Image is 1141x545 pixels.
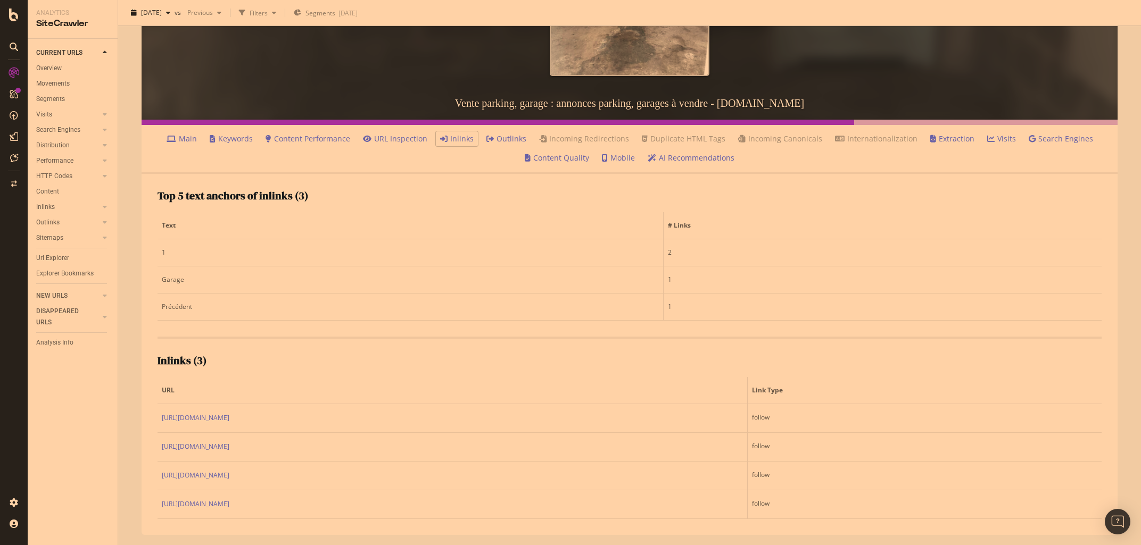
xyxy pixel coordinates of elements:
[338,9,358,18] div: [DATE]
[36,290,100,301] a: NEW URLS
[36,337,110,348] a: Analysis Info
[158,190,308,202] h2: Top 5 text anchors of inlinks ( 3 )
[525,153,589,163] a: Content Quality
[162,413,229,423] a: [URL][DOMAIN_NAME]
[1029,133,1093,144] a: Search Engines
[36,337,73,348] div: Analysis Info
[266,133,350,144] a: Content Performance
[36,155,73,166] div: Performance
[36,47,82,58] div: CURRENT URLS
[36,171,72,182] div: HTTP Codes
[36,268,110,279] a: Explorer Bookmarks
[36,171,100,182] a: HTTP Codes
[752,385,1095,395] span: Link Type
[36,18,109,30] div: SiteCrawler
[162,221,656,230] span: Text
[183,4,226,21] button: Previous
[36,109,52,120] div: Visits
[36,232,100,244] a: Sitemaps
[290,4,362,21] button: Segments[DATE]
[36,124,80,136] div: Search Engines
[987,133,1016,144] a: Visits
[648,153,734,163] a: AI Recommendations
[668,302,1097,312] div: 1
[440,133,474,144] a: Inlinks
[539,133,629,144] a: Incoming Redirections
[127,4,175,21] button: [DATE]
[642,133,725,144] a: Duplicate HTML Tags
[835,133,917,144] a: Internationalization
[363,133,427,144] a: URL Inspection
[748,462,1102,490] td: follow
[36,290,68,301] div: NEW URLS
[748,433,1102,462] td: follow
[36,124,100,136] a: Search Engines
[36,109,100,120] a: Visits
[36,306,90,328] div: DISAPPEARED URLS
[142,87,1118,120] h3: Vente parking, garage : annonces parking, garages à vendre - [DOMAIN_NAME]
[162,470,229,481] a: [URL][DOMAIN_NAME]
[748,404,1102,433] td: follow
[36,78,70,89] div: Movements
[235,4,280,21] button: Filters
[36,268,94,279] div: Explorer Bookmarks
[36,9,109,18] div: Analytics
[162,385,740,395] span: URL
[36,202,100,213] a: Inlinks
[175,8,183,17] span: vs
[36,306,100,328] a: DISAPPEARED URLS
[36,140,70,151] div: Distribution
[167,133,197,144] a: Main
[36,63,110,74] a: Overview
[36,217,100,228] a: Outlinks
[162,302,659,312] div: Précédent
[36,232,63,244] div: Sitemaps
[668,275,1097,284] div: 1
[36,202,55,213] div: Inlinks
[158,355,206,366] h2: Inlinks ( 3 )
[602,153,635,163] a: Mobile
[486,133,526,144] a: Outlinks
[1105,509,1130,534] div: Open Intercom Messenger
[305,9,335,18] span: Segments
[210,133,253,144] a: Keywords
[141,8,162,17] span: 2025 Aug. 25th
[36,47,100,58] a: CURRENT URLS
[36,155,100,166] a: Performance
[162,441,229,452] a: [URL][DOMAIN_NAME]
[36,94,110,105] a: Segments
[748,490,1102,519] td: follow
[36,140,100,151] a: Distribution
[668,248,1097,257] div: 2
[930,133,974,144] a: Extraction
[738,133,822,144] a: Incoming Canonicals
[36,63,62,74] div: Overview
[36,253,69,264] div: Url Explorer
[36,78,110,89] a: Movements
[250,8,268,17] div: Filters
[36,186,110,197] a: Content
[36,94,65,105] div: Segments
[36,253,110,264] a: Url Explorer
[183,8,213,17] span: Previous
[36,217,60,228] div: Outlinks
[668,221,1095,230] span: # Links
[162,275,659,284] div: Garage
[36,186,59,197] div: Content
[162,248,659,257] div: 1
[162,499,229,509] a: [URL][DOMAIN_NAME]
